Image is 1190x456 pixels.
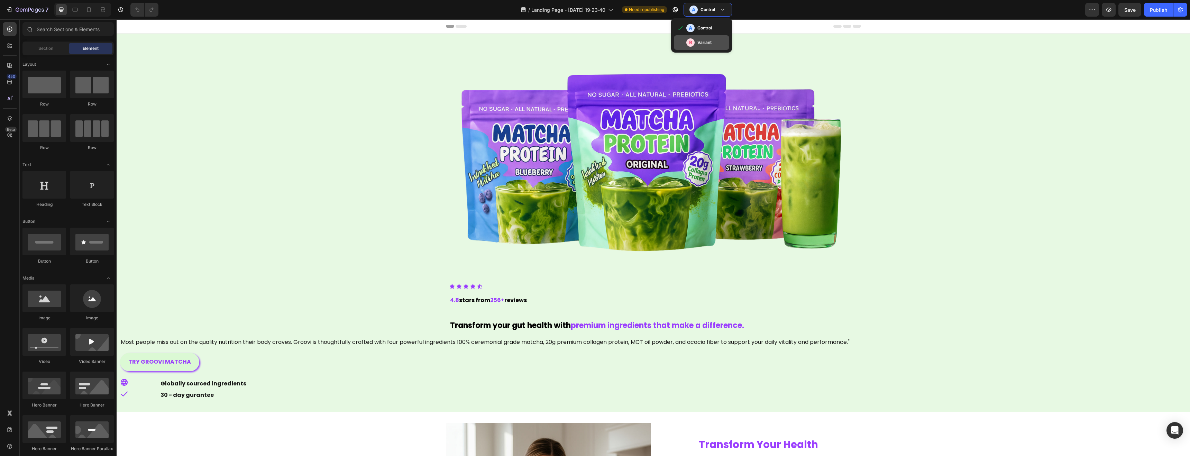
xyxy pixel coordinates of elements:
p: Globally sourced ingredients [44,359,418,370]
p: B [689,39,692,46]
div: Button [22,258,66,264]
button: Publish [1144,3,1173,17]
span: Toggle open [103,273,114,284]
iframe: Design area [117,19,1190,456]
div: Undo/Redo [130,3,158,17]
span: Transform Your Health [582,418,702,432]
div: Image [22,315,66,321]
div: Video Banner [70,358,114,365]
span: Layout [22,61,36,67]
div: Hero Banner [70,402,114,408]
span: Media [22,275,35,281]
span: Transform your gut health with [333,301,454,311]
div: Hero Banner [22,402,66,408]
span: Toggle open [103,159,114,170]
div: Row [22,145,66,151]
span: reviews [388,277,410,285]
p: A [689,25,692,31]
h3: Variant [697,39,712,46]
span: stars from [342,277,374,285]
p: 30 - day gurantee [44,371,418,381]
div: Heading [22,201,66,208]
span: Text [22,162,31,168]
div: Text Block [70,201,114,208]
p: TRY GROOVI MATCHA [12,338,74,348]
input: Search Sections & Elements [22,22,114,36]
span: / [528,6,530,13]
h3: Control [701,6,715,13]
a: TRY GROOVI MATCHA [3,334,83,352]
button: 7 [3,3,52,17]
p: 7 [45,6,48,14]
div: Video [22,358,66,365]
div: Publish [1150,6,1167,13]
span: Landing Page - [DATE] 19:23:40 [531,6,605,13]
p: Most people miss out on the quality nutrition their body craves. Groovi is thoughtfully crafted w... [4,318,1069,328]
span: Section [38,45,53,52]
span: premium ingredients that make a difference. [454,301,628,311]
span: Need republishing [629,7,664,13]
div: Beta [5,127,17,132]
div: Row [70,145,114,151]
div: Button [70,258,114,264]
button: AControl [684,3,732,17]
span: Toggle open [103,59,114,70]
div: 450 [7,74,17,79]
span: Button [22,218,35,225]
button: Save [1118,3,1141,17]
div: Hero Banner Parallax [70,446,114,452]
div: Row [22,101,66,107]
p: A [692,6,695,13]
div: Image [70,315,114,321]
span: Element [83,45,99,52]
span: Save [1124,7,1136,13]
span: Toggle open [103,216,114,227]
p: 4.8 256+ [333,276,744,286]
div: Row [70,101,114,107]
img: gempages_561577957894652709-6a903e12-468a-4d3b-8ffa-c0fadfed70b9.png [329,25,744,259]
h3: Control [697,25,712,31]
div: Open Intercom Messenger [1166,422,1183,439]
div: Hero Banner [22,446,66,452]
